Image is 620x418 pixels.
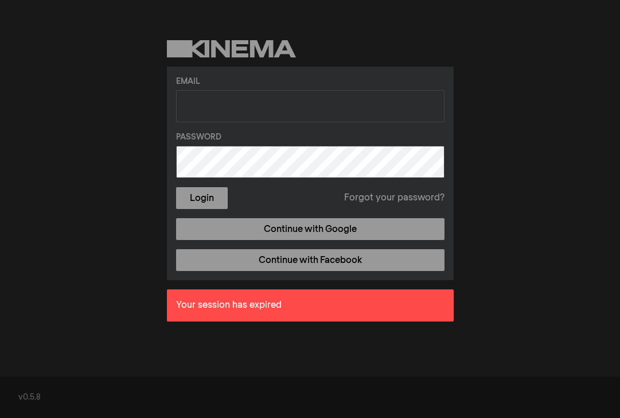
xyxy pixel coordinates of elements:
a: Continue with Google [176,218,444,240]
div: Your session has expired [167,289,454,322]
div: v0.5.8 [18,392,602,404]
a: Continue with Facebook [176,249,444,271]
a: Forgot your password? [344,191,444,205]
label: Password [176,131,444,144]
button: Login [176,187,228,209]
label: Email [176,76,444,88]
